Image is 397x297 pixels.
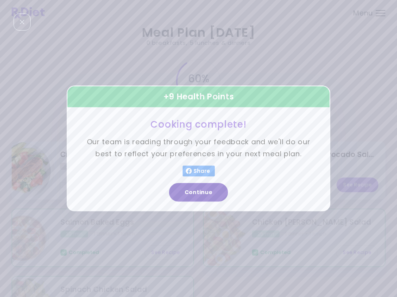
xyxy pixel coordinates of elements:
[169,183,228,202] button: Continue
[67,85,330,108] div: + 9 Health Points
[86,137,311,160] p: Our team is reading through your feedback and we'll do our best to reflect your preferences in yo...
[86,118,311,130] h3: Cooking complete!
[192,168,212,174] span: Share
[183,166,215,177] button: Share
[14,14,31,31] div: Close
